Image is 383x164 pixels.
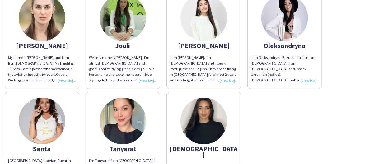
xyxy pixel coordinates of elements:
[170,146,238,157] div: [DEMOGRAPHIC_DATA]
[19,98,65,144] img: thumb-63d0164d2fa80.jpg
[170,55,238,83] div: I am [PERSON_NAME]. I’m [DEMOGRAPHIC_DATA] and I speak Portuguese and English. I have been living...
[89,43,157,48] div: Jouli
[8,43,76,48] div: [PERSON_NAME]
[8,146,76,152] div: Santa
[89,146,157,152] div: Tanyarat
[89,55,157,83] div: Well my name is [PERSON_NAME] , I’m almost [DEMOGRAPHIC_DATA] and I graduated studying graphic de...
[170,43,238,48] div: [PERSON_NAME]
[251,43,319,48] div: Oleksandryna
[251,55,319,83] div: I am Oleksandryna Bezrodnaia, born on [DEMOGRAPHIC_DATA]. I am [DEMOGRAPHIC_DATA] and I speak Ukr...
[180,98,227,144] img: thumb-64b6af35dda24.jpeg
[8,55,76,83] div: My name is [PERSON_NAME], and I am from [DEMOGRAPHIC_DATA]. My height is 1.75cm. I am a person wh...
[100,98,146,144] img: thumb-63aaec41642cd.jpeg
